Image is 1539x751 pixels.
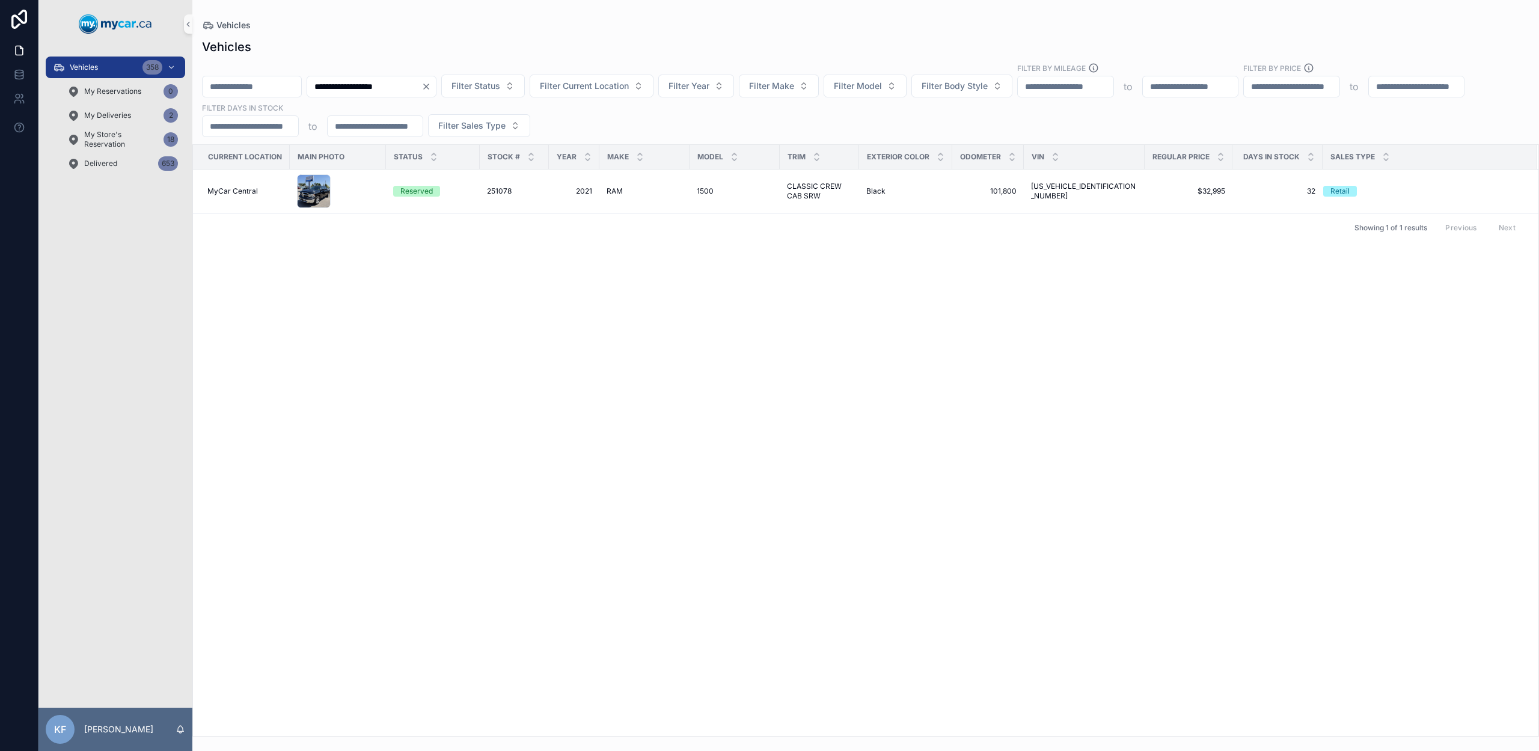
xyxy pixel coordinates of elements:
span: Make [607,152,629,162]
a: My Store's Reservation18 [60,129,185,150]
span: Odometer [960,152,1001,162]
div: 0 [164,84,178,99]
span: KF [54,722,66,737]
span: Vehicles [70,63,98,72]
a: 32 [1240,186,1315,196]
div: 2 [164,108,178,123]
a: Black [866,186,945,196]
button: Select Button [739,75,819,97]
p: to [1350,79,1359,94]
span: Filter Year [669,80,709,92]
span: Showing 1 of 1 results [1354,223,1427,233]
button: Select Button [824,75,907,97]
button: Select Button [428,114,530,137]
img: App logo [79,14,152,34]
span: Exterior Color [867,152,929,162]
span: Current Location [208,152,282,162]
div: 358 [142,60,162,75]
span: Filter Status [451,80,500,92]
button: Select Button [441,75,525,97]
div: 18 [164,132,178,147]
p: to [1124,79,1133,94]
button: Select Button [530,75,653,97]
a: Vehicles [202,19,251,31]
a: 2021 [556,186,592,196]
label: FILTER BY PRICE [1243,63,1301,73]
a: RAM [607,186,682,196]
span: Black [866,186,886,196]
span: 1500 [697,186,714,196]
button: Select Button [658,75,734,97]
a: My Reservations0 [60,81,185,102]
a: 101,800 [959,186,1017,196]
a: CLASSIC CREW CAB SRW [787,182,852,201]
a: Delivered653 [60,153,185,174]
span: Model [697,152,723,162]
p: to [308,119,317,133]
span: Sales Type [1330,152,1375,162]
span: Filter Current Location [540,80,629,92]
span: Days In Stock [1243,152,1300,162]
span: Main Photo [298,152,344,162]
span: Year [557,152,577,162]
label: Filter By Mileage [1017,63,1086,73]
span: Filter Make [749,80,794,92]
span: Stock # [488,152,520,162]
div: Retail [1330,186,1350,197]
span: VIN [1032,152,1044,162]
a: My Deliveries2 [60,105,185,126]
span: Filter Body Style [922,80,988,92]
span: Filter Model [834,80,882,92]
span: Filter Sales Type [438,120,506,132]
span: RAM [607,186,623,196]
h1: Vehicles [202,38,251,55]
span: Trim [788,152,806,162]
span: Regular Price [1152,152,1210,162]
label: Filter Days In Stock [202,102,283,113]
button: Clear [421,82,436,91]
a: $32,995 [1152,186,1225,196]
span: MyCar Central [207,186,258,196]
a: Retail [1323,186,1523,197]
span: Delivered [84,159,117,168]
a: 251078 [487,186,542,196]
div: Reserved [400,186,433,197]
span: Vehicles [216,19,251,31]
span: My Deliveries [84,111,131,120]
span: My Store's Reservation [84,130,159,149]
a: 1500 [697,186,773,196]
button: Select Button [911,75,1012,97]
a: MyCar Central [207,186,283,196]
a: Vehicles358 [46,57,185,78]
span: My Reservations [84,87,141,96]
span: Status [394,152,423,162]
div: 653 [158,156,178,171]
div: scrollable content [38,48,192,190]
a: Reserved [393,186,473,197]
p: [PERSON_NAME] [84,723,153,735]
span: 251078 [487,186,512,196]
a: [US_VEHICLE_IDENTIFICATION_NUMBER] [1031,182,1137,201]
